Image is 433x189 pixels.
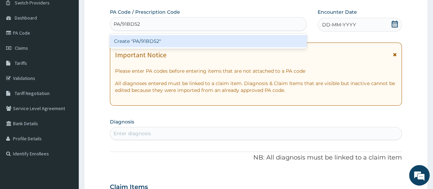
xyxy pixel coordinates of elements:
div: Enter diagnosis [114,130,151,137]
p: Please enter PA codes before entering items that are not attached to a PA code [115,68,397,74]
div: Chat with us now [36,38,115,47]
p: All diagnoses entered must be linked to a claim item. Diagnosis & Claim Items that are visible bu... [115,80,397,94]
h1: Important Notice [115,51,166,59]
span: DD-MM-YYYY [322,21,356,28]
span: Dashboard [15,15,37,21]
label: Diagnosis [110,118,134,125]
p: NB: All diagnosis must be linked to a claim item [110,153,402,162]
div: Create "PA/91BD52" [110,35,306,47]
img: d_794563401_company_1708531726252_794563401 [13,34,28,51]
textarea: Type your message and hit 'Enter' [3,120,130,144]
label: Encounter Date [318,9,357,15]
span: Tariffs [15,60,27,66]
span: Claims [15,45,28,51]
div: Minimize live chat window [112,3,129,20]
label: PA Code / Prescription Code [110,9,180,15]
span: Tariff Negotiation [15,90,50,96]
span: We're online! [40,53,94,122]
